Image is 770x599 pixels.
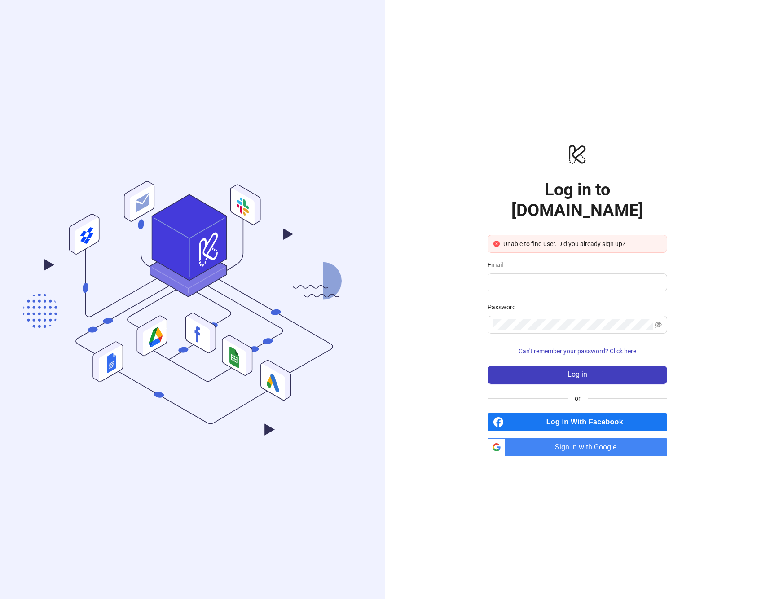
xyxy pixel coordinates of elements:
[655,321,662,328] span: eye-invisible
[493,319,653,330] input: Password
[519,348,636,355] span: Can't remember your password? Click here
[488,366,667,384] button: Log in
[509,438,667,456] span: Sign in with Google
[488,348,667,355] a: Can't remember your password? Click here
[493,277,660,288] input: Email
[488,302,522,312] label: Password
[503,239,661,249] div: Unable to find user. Did you already sign up?
[568,393,588,403] span: or
[488,438,667,456] a: Sign in with Google
[507,413,667,431] span: Log in With Facebook
[488,260,509,270] label: Email
[488,179,667,220] h1: Log in to [DOMAIN_NAME]
[488,413,667,431] a: Log in With Facebook
[493,241,500,247] span: close-circle
[568,370,587,379] span: Log in
[488,344,667,359] button: Can't remember your password? Click here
